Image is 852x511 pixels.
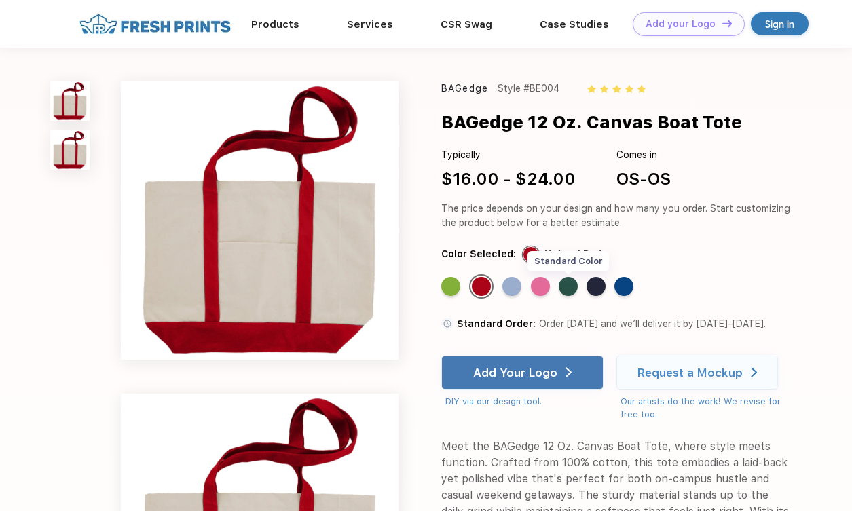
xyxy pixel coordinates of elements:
[441,277,460,296] div: Natural Lime
[544,247,601,261] div: Natural Red
[251,18,299,31] a: Products
[441,81,488,96] div: BAGedge
[50,130,90,170] img: func=resize&h=100
[441,109,742,135] div: BAGedge 12 Oz. Canvas Boat Tote
[646,18,716,30] div: Add your Logo
[441,167,576,191] div: $16.00 - $24.00
[539,318,766,329] span: Order [DATE] and we’ll deliver it by [DATE]–[DATE].
[751,367,757,377] img: white arrow
[600,85,608,93] img: yellow_star.svg
[612,85,621,93] img: yellow_star.svg
[637,366,743,379] div: Request a Mockup
[472,277,491,296] div: Natural Red
[765,16,794,32] div: Sign in
[614,277,633,296] div: Natural Royal
[616,167,671,191] div: OS-OS
[121,81,399,360] img: func=resize&h=640
[625,85,633,93] img: yellow_star.svg
[502,277,521,296] div: Natural Light Blue
[531,277,550,296] div: Natural Pink
[587,277,606,296] div: Natural Navy
[616,148,671,162] div: Comes in
[75,12,235,36] img: fo%20logo%202.webp
[441,247,516,261] div: Color Selected:
[621,395,791,421] div: Our artists do the work! We revise for free too.
[441,202,791,230] div: The price depends on your design and how many you order. Start customizing the product below for ...
[498,81,559,96] div: Style #BE004
[722,20,732,27] img: DT
[566,367,572,377] img: white arrow
[473,366,557,379] div: Add Your Logo
[587,85,595,93] img: yellow_star.svg
[559,277,578,296] div: Natural Forest
[751,12,809,35] a: Sign in
[457,318,536,329] span: Standard Order:
[445,395,603,409] div: DIY via our design tool.
[441,148,576,162] div: Typically
[637,85,646,93] img: yellow_star.svg
[50,81,90,121] img: func=resize&h=100
[441,318,453,330] img: standard order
